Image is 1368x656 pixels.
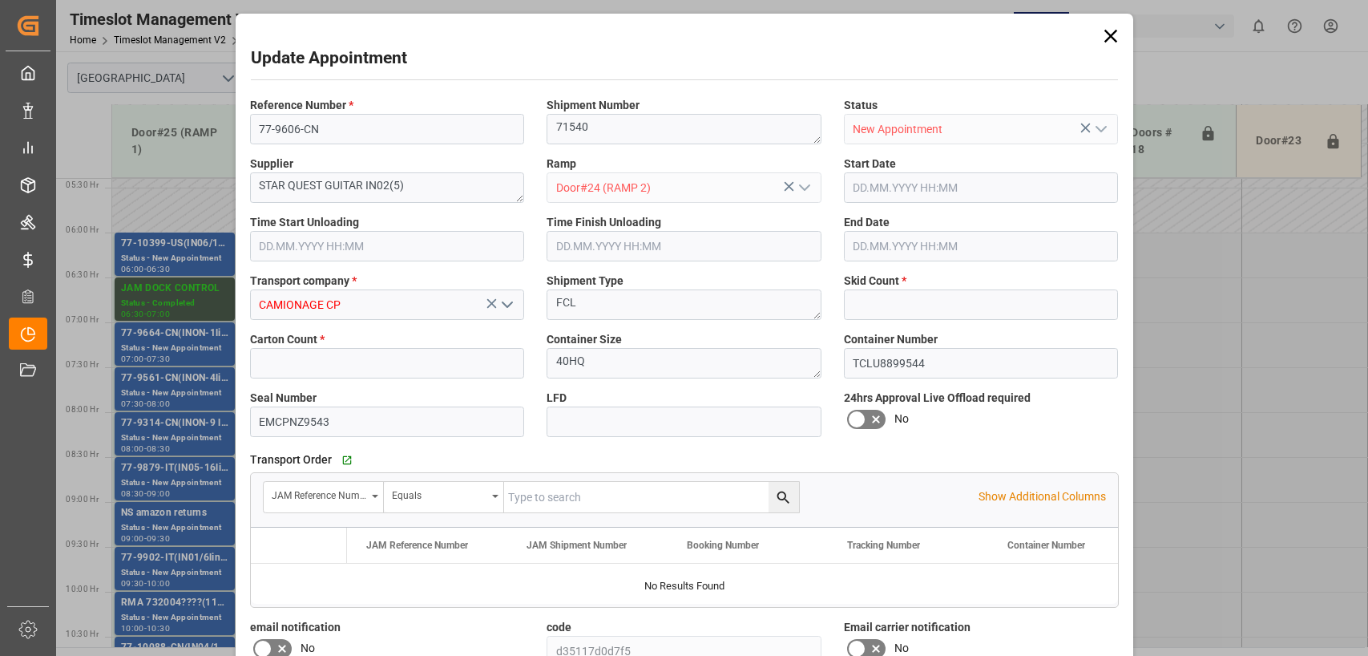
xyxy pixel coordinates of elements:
[250,231,525,261] input: DD.MM.YYYY HH:MM
[547,156,576,172] span: Ramp
[527,540,627,551] span: JAM Shipment Number
[272,484,366,503] div: JAM Reference Number
[547,348,821,379] textarea: 40HQ
[844,231,1119,261] input: DD.MM.YYYY HH:MM
[250,331,325,348] span: Carton Count
[547,114,821,144] textarea: 71540
[250,619,341,636] span: email notification
[844,172,1119,203] input: DD.MM.YYYY HH:MM
[847,540,920,551] span: Tracking Number
[547,172,821,203] input: Type to search/select
[1088,117,1112,142] button: open menu
[547,97,640,114] span: Shipment Number
[687,540,759,551] span: Booking Number
[264,482,384,512] button: open menu
[979,488,1106,505] p: Show Additional Columns
[250,273,357,290] span: Transport company
[844,273,906,290] span: Skid Count
[894,411,909,427] span: No
[547,273,623,290] span: Shipment Type
[504,482,799,512] input: Type to search
[791,176,815,200] button: open menu
[250,156,293,172] span: Supplier
[769,482,799,512] button: search button
[384,482,504,512] button: open menu
[844,619,971,636] span: Email carrier notification
[844,97,878,114] span: Status
[1007,540,1085,551] span: Container Number
[392,484,486,503] div: Equals
[547,619,571,636] span: code
[844,156,896,172] span: Start Date
[844,214,890,231] span: End Date
[250,172,525,203] textarea: STAR QUEST GUITAR IN02(5)
[547,231,821,261] input: DD.MM.YYYY HH:MM
[547,390,567,407] span: LFD
[844,331,938,348] span: Container Number
[250,214,359,231] span: Time Start Unloading
[366,540,468,551] span: JAM Reference Number
[844,390,1031,407] span: 24hrs Approval Live Offload required
[547,290,821,320] textarea: FCL
[250,390,317,407] span: Seal Number
[494,293,519,318] button: open menu
[547,214,661,231] span: Time Finish Unloading
[251,46,407,71] h2: Update Appointment
[844,114,1119,144] input: Type to search/select
[547,331,622,348] span: Container Size
[250,452,332,468] span: Transport Order
[250,97,353,114] span: Reference Number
